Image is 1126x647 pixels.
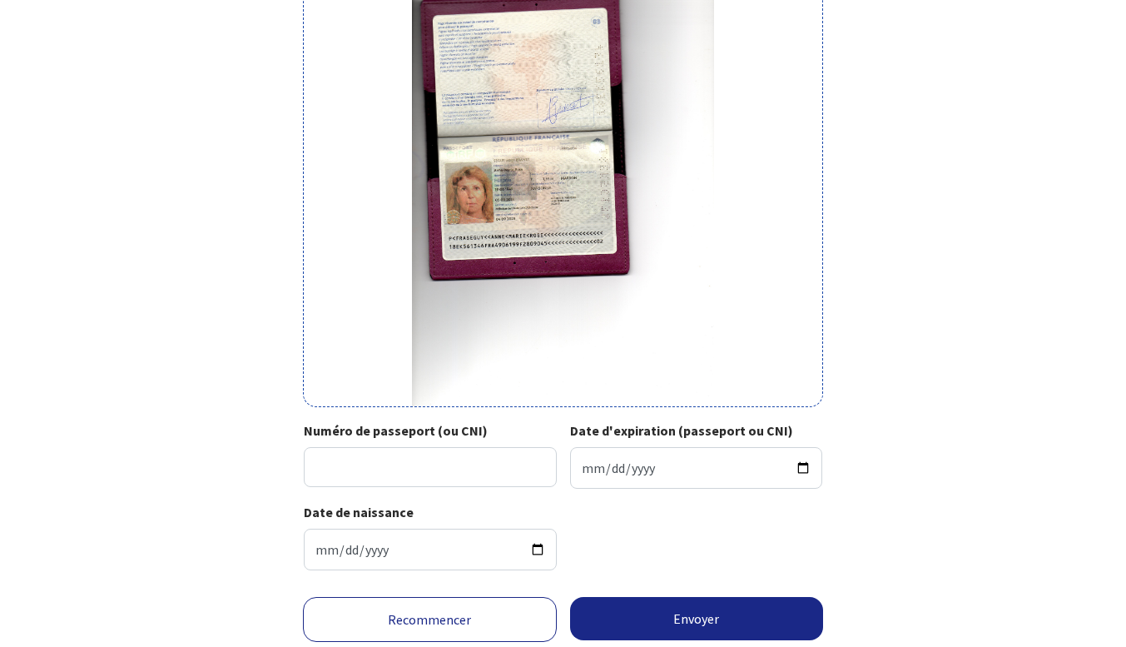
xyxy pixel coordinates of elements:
button: Envoyer [570,597,824,640]
strong: Numéro de passeport (ou CNI) [304,422,488,439]
strong: Date de naissance [304,504,414,520]
strong: Date d'expiration (passeport ou CNI) [570,422,793,439]
a: Recommencer [303,597,557,642]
